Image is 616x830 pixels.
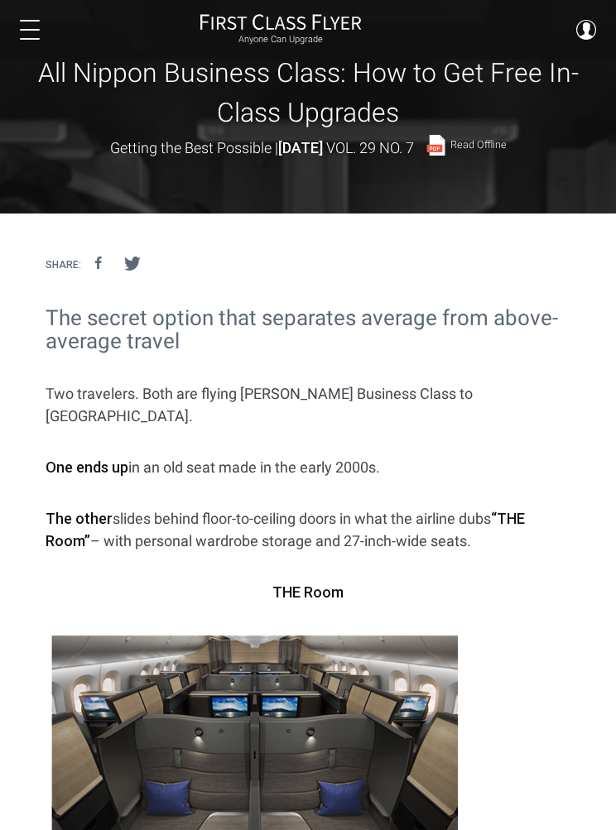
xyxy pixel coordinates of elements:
h2: The secret option that separates average from above-average travel [46,306,570,353]
strong: The other [46,510,113,527]
img: First Class Flyer [200,13,362,31]
strong: [DATE] [278,139,323,156]
p: Two travelers. Both are flying [PERSON_NAME] Business Class to [GEOGRAPHIC_DATA]. [46,382,570,427]
img: pdf-file.svg [426,135,446,156]
a: Share [81,248,115,279]
h1: All Nippon Business Class: How to Get Free In-Class Upgrades [29,53,587,132]
strong: “THE Room” [46,510,525,549]
a: Tweet [115,248,149,279]
span: Vol. 29 No. 7 [326,139,414,156]
a: Read Offline [426,135,507,156]
span: Read Offline [450,140,507,151]
small: Anyone Can Upgrade [200,34,362,46]
p: in an old seat made in the early 2000s. [46,456,570,478]
strong: THE Room [272,583,344,601]
strong: One ends up [46,458,128,476]
p: slides behind floor-to-ceiling doors in what the airline dubs – with personal wardrobe storage an... [46,507,570,552]
div: Getting the Best Possible | [110,132,507,161]
h4: Share: [46,260,81,271]
a: First Class FlyerAnyone Can Upgrade [200,13,362,46]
